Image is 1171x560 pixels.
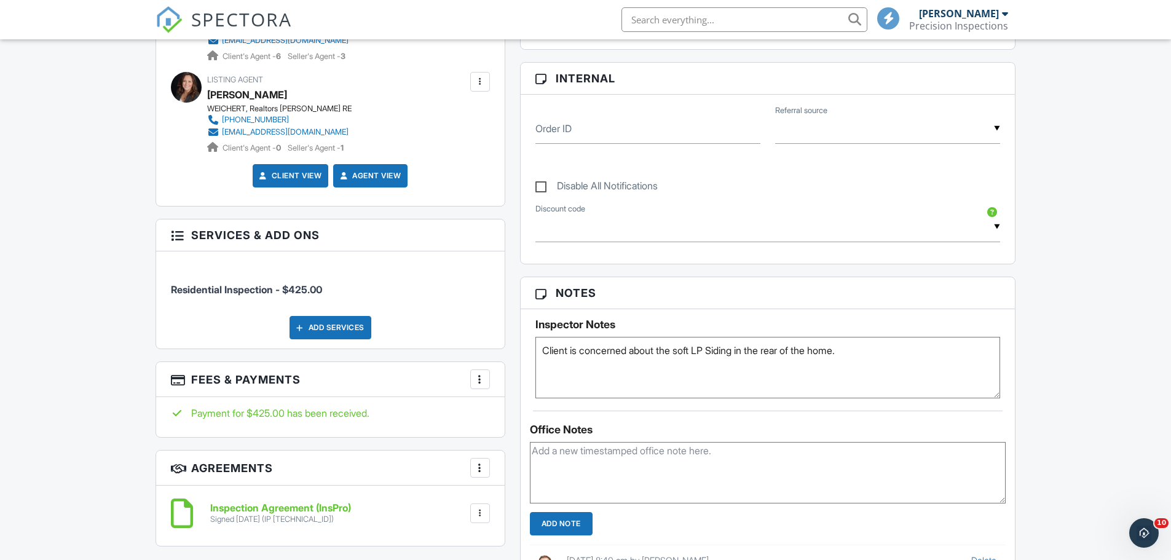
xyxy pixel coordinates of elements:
h3: Notes [521,277,1015,309]
div: Add Services [290,316,371,339]
label: Disable All Notifications [535,180,658,195]
a: [PERSON_NAME] [207,85,287,104]
h3: Agreements [156,451,505,486]
h3: Fees & Payments [156,362,505,397]
h3: Internal [521,63,1015,95]
div: [EMAIL_ADDRESS][DOMAIN_NAME] [222,127,349,137]
span: Seller's Agent - [288,52,345,61]
h3: Services & Add ons [156,219,505,251]
div: Payment for $425.00 has been received. [171,406,490,420]
a: Client View [257,170,322,182]
a: SPECTORA [156,17,292,42]
a: [EMAIL_ADDRESS][DOMAIN_NAME] [207,126,349,138]
div: [PERSON_NAME] [919,7,999,20]
span: SPECTORA [191,6,292,32]
div: Signed [DATE] (IP [TECHNICAL_ID]) [210,515,351,524]
label: Referral source [775,105,827,116]
strong: 6 [276,52,281,61]
span: Client's Agent - [223,52,283,61]
strong: 0 [276,143,281,152]
span: Listing Agent [207,75,263,84]
span: Seller's Agent - [288,143,344,152]
span: 10 [1154,518,1169,528]
label: Order ID [535,122,572,135]
strong: 1 [341,143,344,152]
input: Add Note [530,512,593,535]
li: Service: Residential Inspection [171,261,490,306]
div: Precision Inspections [909,20,1008,32]
span: Residential Inspection - $425.00 [171,283,322,296]
div: WEICHERT, Realtors [PERSON_NAME] RE [207,104,358,114]
input: Search everything... [621,7,867,32]
h5: Inspector Notes [535,318,1001,331]
a: [PHONE_NUMBER] [207,114,349,126]
span: Client's Agent - [223,143,283,152]
div: Office Notes [530,424,1006,436]
h6: Inspection Agreement (InsPro) [210,503,351,514]
a: Inspection Agreement (InsPro) Signed [DATE] (IP [TECHNICAL_ID]) [210,503,351,524]
div: [PHONE_NUMBER] [222,115,289,125]
strong: 3 [341,52,345,61]
iframe: Intercom live chat [1129,518,1159,548]
a: Agent View [337,170,401,182]
textarea: Client is concerned about the soft LP Siding in the rear of the home. [535,337,1001,398]
label: Discount code [535,203,585,215]
img: The Best Home Inspection Software - Spectora [156,6,183,33]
